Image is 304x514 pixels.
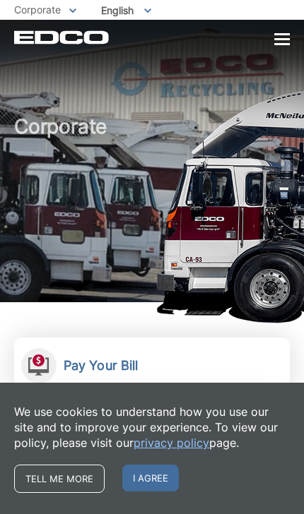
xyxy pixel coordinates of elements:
h1: Corporate [14,116,290,306]
a: EDCD logo. Return to the homepage. [14,30,109,44]
span: I agree [122,465,179,491]
p: We use cookies to understand how you use our site and to improve your experience. To view our pol... [14,404,290,450]
a: Pay Your Bill [14,337,290,394]
a: Tell me more [14,465,105,493]
span: Corporate [14,4,61,16]
h2: Pay Your Bill [64,358,138,373]
a: privacy policy [134,435,209,450]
